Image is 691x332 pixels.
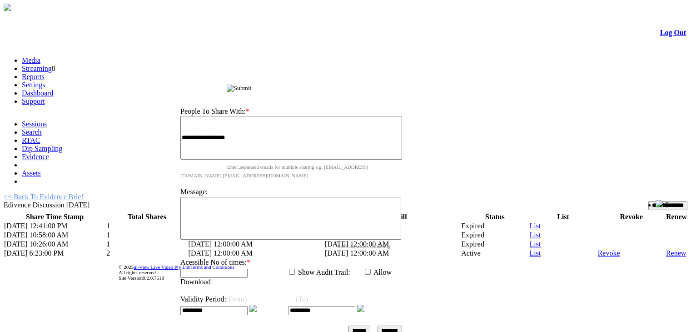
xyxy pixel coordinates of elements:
[180,258,397,267] p: Acessible No of times:
[180,107,402,116] p: People To Share With:
[238,161,240,171] span: ,
[249,305,257,312] img: Calender.png
[348,243,390,249] span: characters remaining
[357,305,364,312] img: Calender.png
[227,85,252,92] input: Submit
[298,268,350,276] label: Show Audit Trail:
[172,85,227,92] span: Share Evidence Brief
[226,295,247,303] span: (From)
[180,295,402,303] p: Validity Period:
[180,164,368,178] span: Enter separated emails for multiple sharing e.g. [EMAIL_ADDRESS][DOMAIN_NAME],[EMAIL_ADDRESS][DOM...
[296,295,308,303] span: (To)
[180,268,392,286] label: Allow Download
[180,188,402,196] p: Message:
[180,243,347,249] span: 4000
